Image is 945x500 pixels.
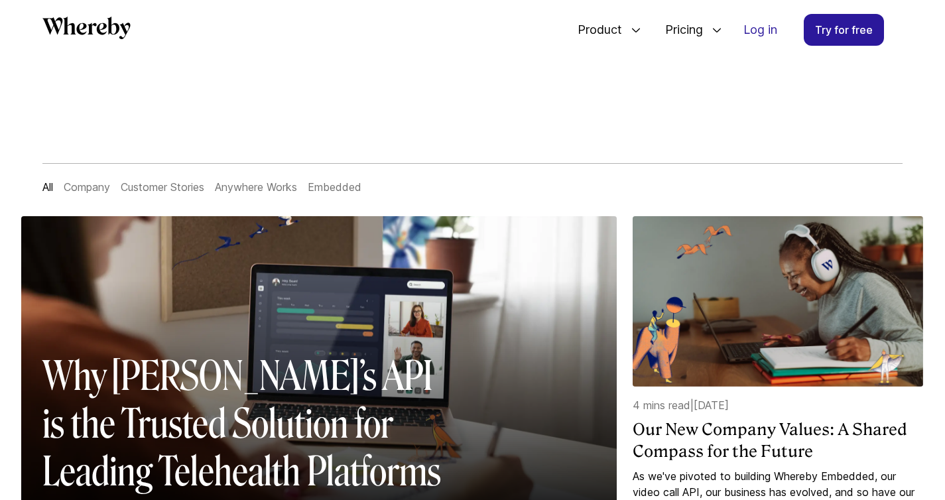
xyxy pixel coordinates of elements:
[42,180,53,194] a: All
[64,180,110,194] a: Company
[633,418,922,463] a: Our New Company Values: A Shared Compass for the Future
[733,15,788,45] a: Log in
[215,180,297,194] a: Anywhere Works
[42,17,131,39] svg: Whereby
[121,180,204,194] a: Customer Stories
[42,17,131,44] a: Whereby
[652,8,706,52] span: Pricing
[633,397,922,413] p: 4 mins read | [DATE]
[42,352,460,495] h2: Why [PERSON_NAME]’s API is the Trusted Solution for Leading Telehealth Platforms
[564,8,625,52] span: Product
[308,180,361,194] a: Embedded
[804,14,884,46] a: Try for free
